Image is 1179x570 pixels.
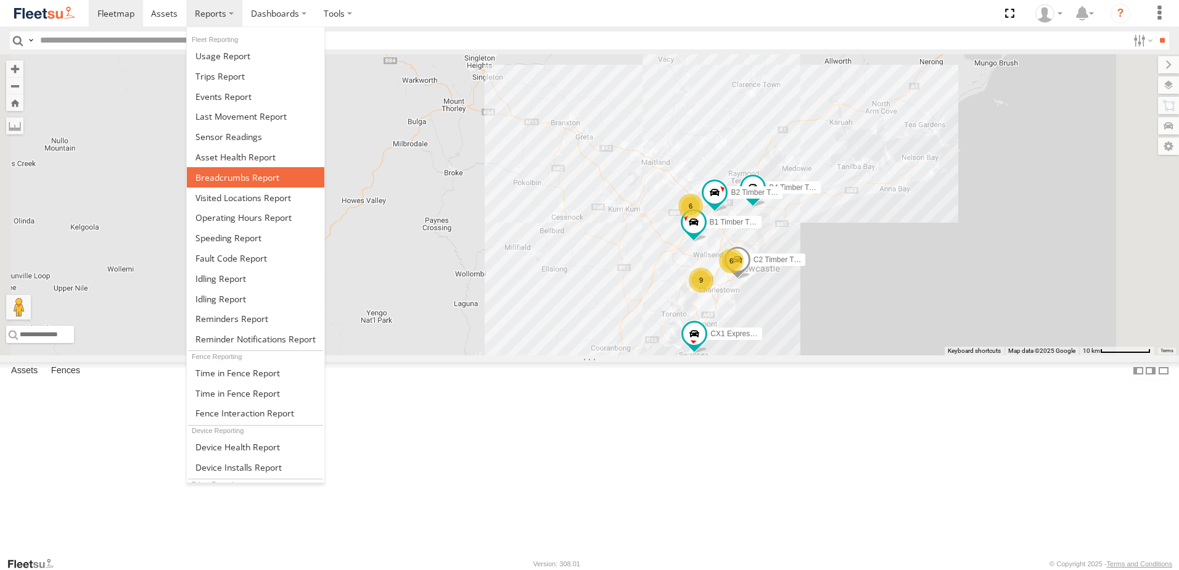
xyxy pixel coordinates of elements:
label: Search Filter Options [1128,31,1155,49]
span: 10 km [1083,347,1100,354]
span: CX1 Express Ute [710,330,767,339]
label: Dock Summary Table to the Left [1132,362,1144,380]
a: Fence Interaction Report [187,403,324,424]
label: Hide Summary Table [1157,362,1170,380]
button: Map Scale: 10 km per 78 pixels [1079,347,1154,355]
a: Last Movement Report [187,106,324,126]
label: Measure [6,117,23,134]
i: ? [1111,4,1130,23]
a: Idling Report [187,268,324,289]
a: Service Reminder Notifications Report [187,329,324,349]
label: Fences [45,362,86,379]
span: Map data ©2025 Google [1008,347,1075,354]
span: B1 Timber Truck [710,218,763,226]
a: Asset Health Report [187,147,324,167]
button: Keyboard shortcuts [948,347,1001,355]
span: B4 Timber Truck [769,183,823,192]
a: Fleet Speed Report [187,228,324,248]
a: Device Health Report [187,437,324,457]
label: Search Query [26,31,36,49]
label: Assets [5,362,44,379]
button: Zoom Home [6,94,23,111]
div: © Copyright 2025 - [1050,560,1172,568]
a: Terms and Conditions [1107,560,1172,568]
div: 9 [689,268,713,292]
img: fleetsu-logo-horizontal.svg [12,5,76,22]
span: C2 Timber Truck [754,256,808,265]
a: Full Events Report [187,86,324,107]
a: Terms (opens in new tab) [1161,349,1173,353]
a: Visited Locations Report [187,188,324,208]
a: Idling Report [187,289,324,309]
label: Map Settings [1158,138,1179,155]
a: Time in Fences Report [187,363,324,383]
a: Fault Code Report [187,248,324,268]
a: Visit our Website [7,558,64,570]
div: 6 [678,194,703,218]
span: B2 Timber Truck [731,189,784,197]
a: Sensor Readings [187,126,324,147]
div: Kelley Adamson [1031,4,1067,23]
a: Trips Report [187,66,324,86]
div: 6 [719,249,744,273]
a: Usage Report [187,46,324,66]
a: Reminders Report [187,309,324,329]
label: Dock Summary Table to the Right [1144,362,1157,380]
a: Time in Fences Report [187,383,324,403]
a: Asset Operating Hours Report [187,207,324,228]
button: Drag Pegman onto the map to open Street View [6,295,31,320]
a: Breadcrumbs Report [187,167,324,188]
div: Version: 308.01 [533,560,580,568]
a: Device Installs Report [187,457,324,477]
button: Zoom in [6,60,23,77]
button: Zoom out [6,77,23,94]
